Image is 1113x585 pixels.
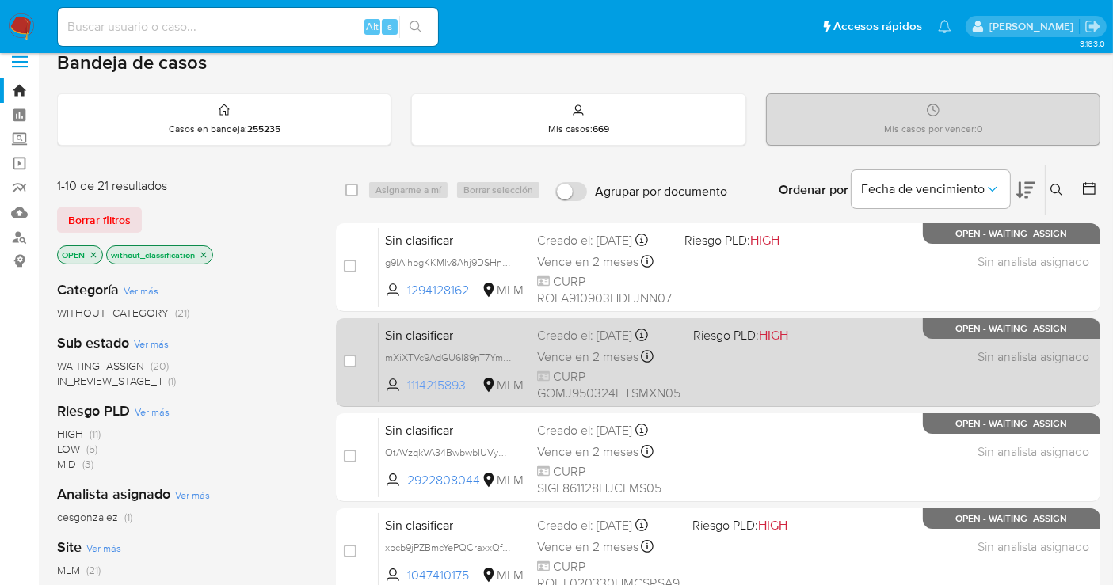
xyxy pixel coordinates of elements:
input: Buscar usuario o caso... [58,17,438,37]
span: Alt [366,19,379,34]
a: Notificaciones [938,20,951,33]
a: Salir [1084,18,1101,35]
button: search-icon [399,16,432,38]
p: nancy.sanchezgarcia@mercadolibre.com.mx [989,19,1079,34]
span: Accesos rápidos [833,18,922,35]
span: s [387,19,392,34]
span: 3.163.0 [1080,37,1105,50]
